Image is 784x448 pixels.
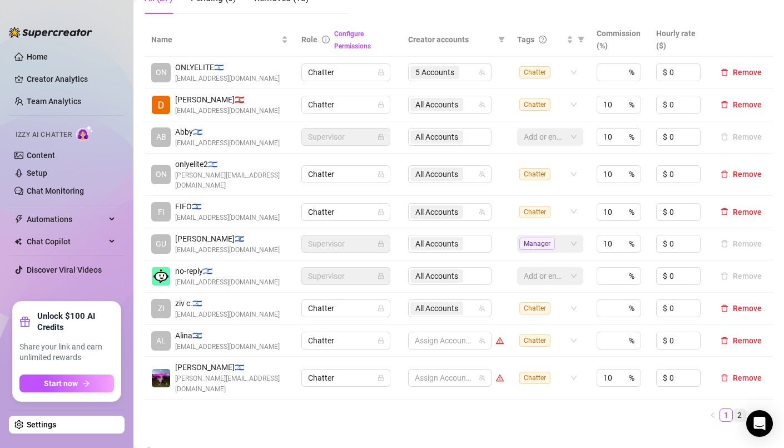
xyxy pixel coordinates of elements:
span: team [479,101,485,108]
span: All Accounts [415,206,458,218]
span: no-reply 🇮🇱 [175,265,280,277]
span: All Accounts [415,302,458,314]
span: Chatter [519,99,550,111]
span: delete [721,208,728,215]
button: Remove [716,66,766,79]
button: right [760,408,773,422]
span: warning [496,374,504,382]
span: Creator accounts [408,33,494,46]
span: filter [578,36,584,43]
span: [EMAIL_ADDRESS][DOMAIN_NAME] [175,342,280,352]
span: lock [378,69,384,76]
span: thunderbolt [14,215,23,224]
span: Chatter [519,334,550,347]
a: Configure Permissions [334,30,371,50]
span: ON [156,66,167,78]
span: FI [158,206,165,218]
button: Remove [716,371,766,385]
span: ON [156,168,167,180]
span: lock [378,337,384,344]
span: Remove [733,68,762,77]
span: Chatter [519,302,550,314]
span: GU [156,238,166,250]
span: lock [378,273,384,279]
span: Supervisor [308,129,384,145]
a: 3 [747,409,759,421]
span: team [479,69,485,76]
span: [EMAIL_ADDRESS][DOMAIN_NAME] [175,73,280,84]
span: lock [378,375,384,381]
span: warning [496,337,504,344]
span: [EMAIL_ADDRESS][DOMAIN_NAME] [175,138,280,149]
button: Remove [716,269,766,283]
span: lock [378,101,384,108]
span: Remove [733,373,762,382]
a: 1 [720,409,732,421]
span: delete [721,68,728,76]
img: Chat Copilot [14,238,22,245]
a: Settings [27,420,56,429]
span: [EMAIL_ADDRESS][DOMAIN_NAME] [175,309,280,320]
span: team [479,375,485,381]
img: no-reply [152,267,170,285]
a: Team Analytics [27,97,81,106]
span: lock [378,305,384,312]
span: [EMAIL_ADDRESS][DOMAIN_NAME] [175,245,280,255]
span: Supervisor [308,235,384,252]
span: [PERSON_NAME][EMAIL_ADDRESS][DOMAIN_NAME] [175,170,288,191]
span: delete [721,374,728,382]
span: Chatter [308,370,384,386]
span: Remove [733,170,762,179]
span: lock [378,171,384,178]
span: [PERSON_NAME] 🇮🇱 [175,233,280,245]
span: filter [498,36,505,43]
span: 5 Accounts [410,66,459,79]
button: Remove [716,205,766,219]
span: gift [19,316,31,327]
li: 3 [746,408,760,422]
span: Izzy AI Chatter [16,130,72,140]
span: All Accounts [410,302,463,315]
span: All Accounts [410,205,463,219]
span: [EMAIL_ADDRESS][DOMAIN_NAME] [175,277,280,288]
div: Open Intercom Messenger [746,410,773,437]
button: Remove [716,302,766,315]
span: filter [575,31,587,48]
span: team [479,305,485,312]
span: info-circle [322,36,330,43]
img: Dana Roz [152,96,170,114]
th: Commission (%) [590,23,650,57]
span: AL [156,334,166,347]
span: Share your link and earn unlimited rewards [19,342,114,363]
li: 1 [720,408,733,422]
span: [PERSON_NAME] 🇮🇱 [175,361,288,373]
span: FIFO 🇮🇱 [175,200,280,213]
span: Supervisor [308,268,384,284]
span: filter [496,31,507,48]
button: Remove [716,130,766,144]
span: Remove [733,208,762,216]
span: Tags [517,33,534,46]
strong: Unlock $100 AI Credits [37,311,114,333]
span: delete [721,170,728,178]
span: [EMAIL_ADDRESS][DOMAIN_NAME] [175,213,280,223]
span: delete [721,304,728,312]
li: Previous Page [706,408,720,422]
span: Chatter [308,300,384,317]
span: Chatter [519,206,550,218]
span: ZI [158,302,165,314]
span: [EMAIL_ADDRESS][DOMAIN_NAME] [175,106,280,116]
a: Chat Monitoring [27,186,84,195]
button: Remove [716,237,766,250]
span: team [479,171,485,178]
span: lock [378,134,384,140]
span: Manager [519,238,555,250]
span: Chatter [308,96,384,113]
th: Name [145,23,295,57]
span: Chatter [308,204,384,220]
span: AB [156,131,166,143]
a: Creator Analytics [27,70,116,88]
span: Abby 🇮🇱 [175,126,280,138]
a: Setup [27,169,47,178]
span: Alina 🇮🇱 [175,329,280,342]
